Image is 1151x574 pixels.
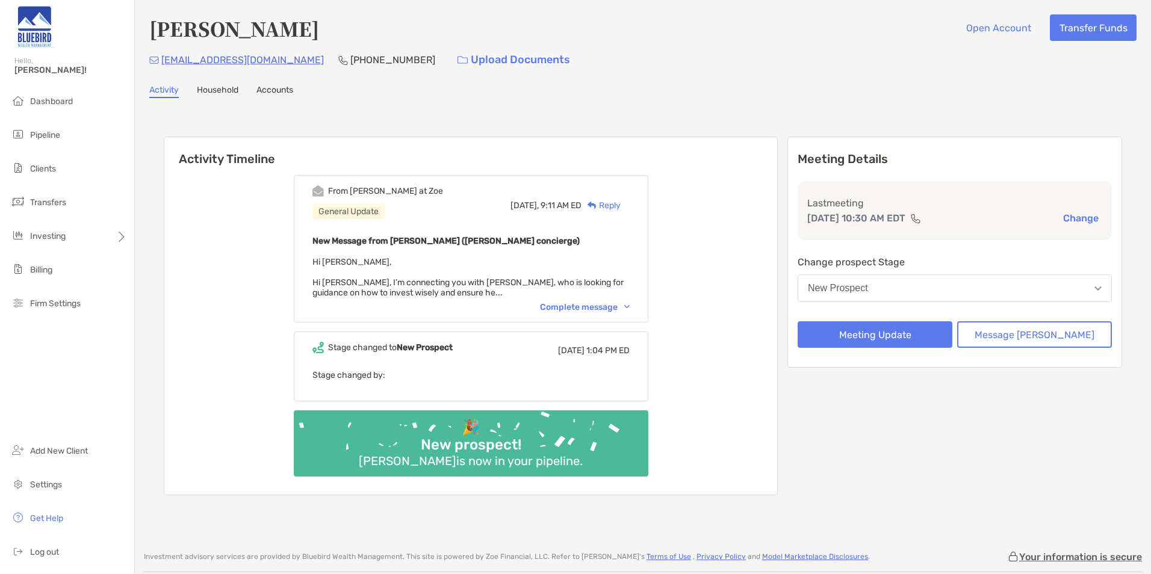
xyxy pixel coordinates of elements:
[161,52,324,67] p: [EMAIL_ADDRESS][DOMAIN_NAME]
[558,345,585,356] span: [DATE]
[14,65,127,75] span: [PERSON_NAME]!
[397,342,453,353] b: New Prospect
[798,152,1112,167] p: Meeting Details
[164,137,777,166] h6: Activity Timeline
[149,57,159,64] img: Email Icon
[149,14,319,42] h4: [PERSON_NAME]
[586,345,630,356] span: 1:04 PM ED
[144,552,870,561] p: Investment advisory services are provided by Bluebird Wealth Management . This site is powered by...
[807,211,905,226] p: [DATE] 10:30 AM EDT
[11,127,25,141] img: pipeline icon
[312,257,624,298] span: Hi [PERSON_NAME], Hi [PERSON_NAME], I’m connecting you with [PERSON_NAME], who is looking for gui...
[910,214,921,223] img: communication type
[149,85,179,98] a: Activity
[350,52,435,67] p: [PHONE_NUMBER]
[1019,551,1142,563] p: Your information is secure
[30,446,88,456] span: Add New Client
[312,204,385,219] div: General Update
[30,547,59,557] span: Log out
[11,194,25,209] img: transfers icon
[1050,14,1137,41] button: Transfer Funds
[11,477,25,491] img: settings icon
[416,436,526,454] div: New prospect!
[30,96,73,106] span: Dashboard
[256,85,293,98] a: Accounts
[11,93,25,108] img: dashboard icon
[540,302,630,312] div: Complete message
[762,552,868,561] a: Model Marketplace Disclosures
[582,199,621,212] div: Reply
[30,480,62,490] span: Settings
[11,295,25,310] img: firm-settings icon
[197,85,238,98] a: Household
[957,14,1040,41] button: Open Account
[312,185,324,197] img: Event icon
[338,55,348,65] img: Phone Icon
[11,262,25,276] img: billing icon
[30,231,66,241] span: Investing
[808,283,868,294] div: New Prospect
[328,342,453,353] div: Stage changed to
[457,419,485,436] div: 🎉
[1094,286,1102,291] img: Open dropdown arrow
[696,552,746,561] a: Privacy Policy
[11,443,25,457] img: add_new_client icon
[312,236,580,246] b: New Message from [PERSON_NAME] ([PERSON_NAME] concierge)
[541,200,582,211] span: 9:11 AM ED
[798,321,952,348] button: Meeting Update
[450,47,578,73] a: Upload Documents
[30,513,63,523] span: Get Help
[30,130,60,140] span: Pipeline
[30,197,66,208] span: Transfers
[798,255,1112,270] p: Change prospect Stage
[624,305,630,309] img: Chevron icon
[14,5,54,48] img: Zoe Logo
[11,228,25,242] img: investing icon
[11,544,25,558] img: logout icon
[458,56,468,64] img: button icon
[807,196,1102,211] p: Last meeting
[11,161,25,175] img: clients icon
[11,510,25,525] img: get-help icon
[1059,212,1102,224] button: Change
[312,342,324,353] img: Event icon
[798,274,1112,302] button: New Prospect
[510,200,539,211] span: [DATE],
[30,164,56,174] span: Clients
[647,552,691,561] a: Terms of Use
[30,298,81,309] span: Firm Settings
[294,410,648,466] img: Confetti
[312,368,630,383] p: Stage changed by:
[354,454,588,468] div: [PERSON_NAME] is now in your pipeline.
[588,202,597,209] img: Reply icon
[328,186,443,196] div: From [PERSON_NAME] at Zoe
[957,321,1112,348] button: Message [PERSON_NAME]
[30,265,52,275] span: Billing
